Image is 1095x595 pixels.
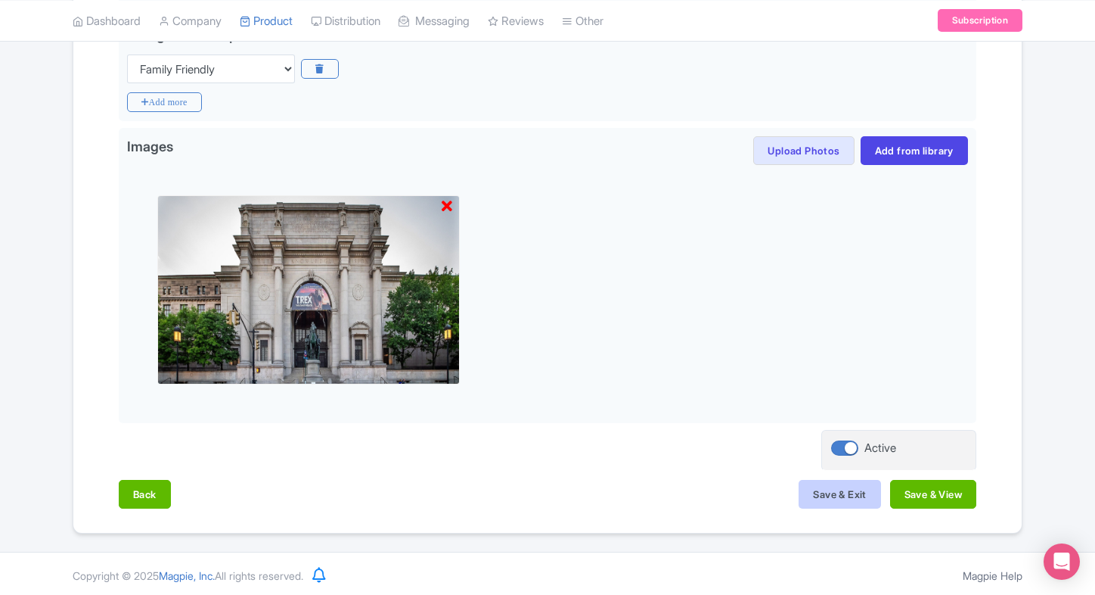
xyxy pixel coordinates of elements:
a: Add from library [861,136,968,165]
a: Subscription [938,9,1022,32]
button: Upload Photos [753,136,854,165]
i: Add more [127,92,202,112]
button: Back [119,480,171,509]
button: Save & View [890,480,976,509]
span: Images [127,136,173,160]
button: Save & Exit [799,480,880,509]
img: yxecysufp9w2nkroxmum.jpg [157,195,460,385]
a: Magpie Help [963,569,1022,582]
div: Open Intercom Messenger [1044,544,1080,580]
div: Active [864,440,896,457]
div: Copyright © 2025 All rights reserved. [64,568,312,584]
span: Magpie, Inc. [159,569,215,582]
